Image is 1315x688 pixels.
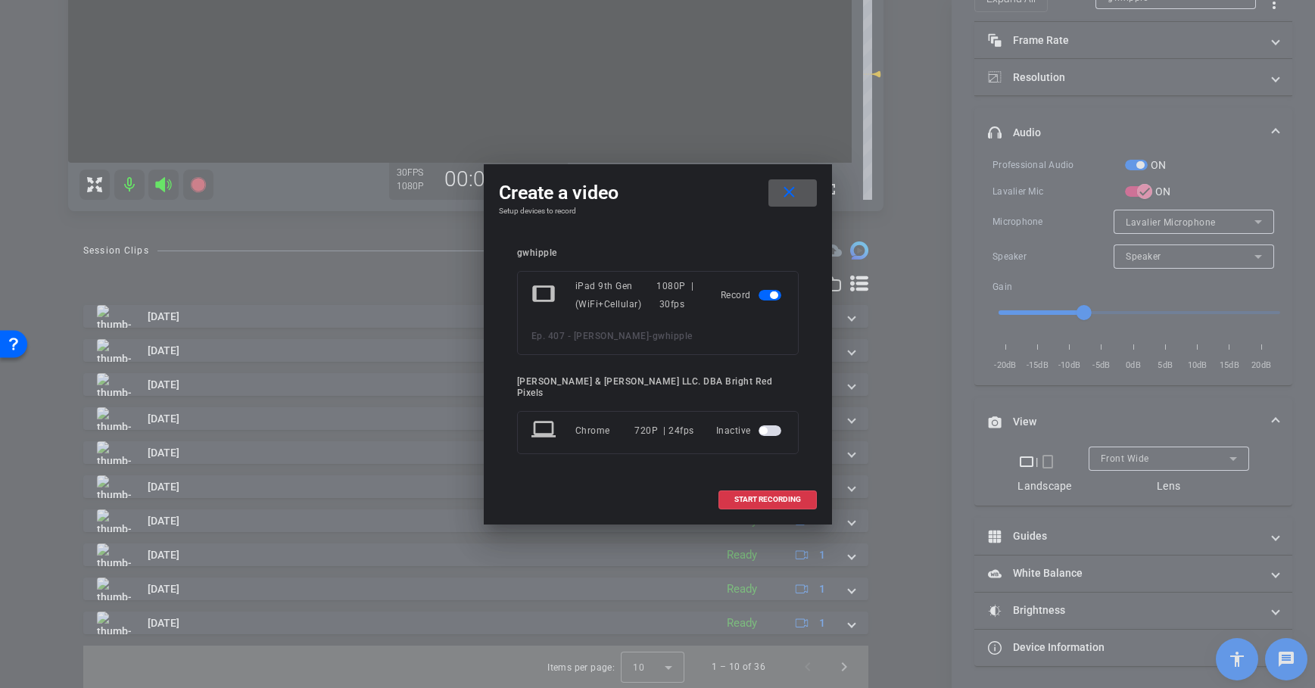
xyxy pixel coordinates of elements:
[531,282,559,309] mat-icon: tablet
[499,207,817,216] h4: Setup devices to record
[656,277,698,313] div: 1080P | 30fps
[716,417,784,444] div: Inactive
[531,417,559,444] mat-icon: laptop
[780,183,799,202] mat-icon: close
[721,277,784,313] div: Record
[575,277,657,313] div: iPad 9th Gen (WiFi+Cellular)
[499,179,817,207] div: Create a video
[517,376,799,399] div: [PERSON_NAME] & [PERSON_NAME] LLC. DBA Bright Red Pixels
[575,417,635,444] div: Chrome
[649,331,653,341] span: -
[734,496,801,503] span: START RECORDING
[517,247,799,259] div: gwhipple
[634,417,694,444] div: 720P | 24fps
[653,331,693,341] span: gwhipple
[531,331,650,341] span: Ep. 407 - [PERSON_NAME]
[718,490,817,509] button: START RECORDING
